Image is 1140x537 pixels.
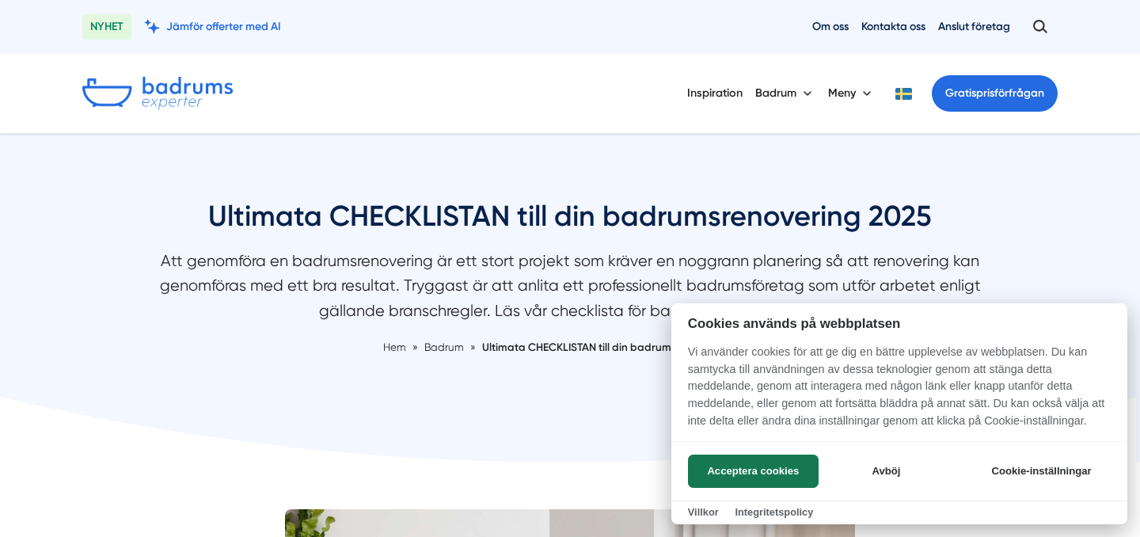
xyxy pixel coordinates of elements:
[688,506,719,518] a: Villkor
[823,455,949,488] button: Avböj
[735,506,813,518] a: Integritetspolicy
[688,455,819,488] button: Acceptera cookies
[671,344,1127,440] p: Vi använder cookies för att ge dig en bättre upplevelse av webbplatsen. Du kan samtycka till anvä...
[671,316,1127,331] h2: Cookies används på webbplatsen
[972,455,1111,488] button: Cookie-inställningar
